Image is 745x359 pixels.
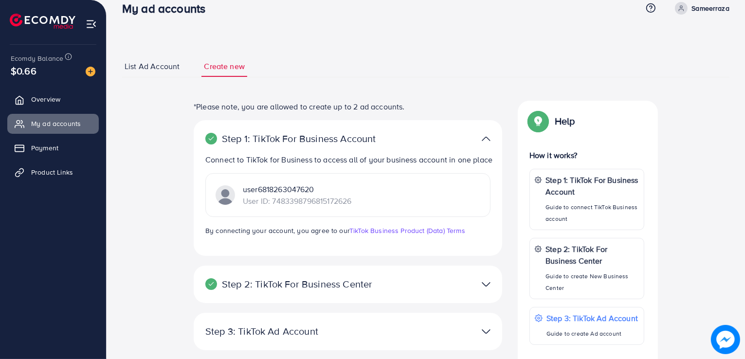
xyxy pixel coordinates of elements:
a: Product Links [7,162,99,182]
p: Connect to TikTok for Business to access all of your business account in one place [205,154,494,165]
a: TikTok Business Product (Data) Terms [349,226,465,235]
span: Payment [31,143,58,153]
span: $0.66 [11,64,36,78]
p: *Please note, you are allowed to create up to 2 ad accounts. [194,101,502,112]
img: TikTok partner [482,277,491,291]
img: TikTok partner [482,324,491,339]
p: Sameerraza [691,2,729,14]
img: image [711,325,740,354]
span: My ad accounts [31,119,81,128]
img: Popup guide [529,112,547,130]
p: Step 3: TikTok Ad Account [546,312,638,324]
span: Ecomdy Balance [11,54,63,63]
span: List Ad Account [125,61,180,72]
p: Step 2: TikTok For Business Center [545,243,639,267]
span: Create new [204,61,245,72]
p: user6818263047620 [243,183,351,195]
img: TikTok partner [216,185,235,205]
img: TikTok partner [482,132,491,146]
img: image [86,67,95,76]
p: Step 1: TikTok For Business Account [545,174,639,197]
a: Sameerraza [671,2,729,15]
a: Overview [7,90,99,109]
p: Step 1: TikTok For Business Account [205,133,390,144]
p: Help [555,115,575,127]
p: Step 3: TikTok Ad Account [205,325,390,337]
img: menu [86,18,97,30]
p: Guide to create New Business Center [545,270,639,294]
p: User ID: 7483398796815172626 [243,195,351,207]
p: How it works? [529,149,644,161]
p: Step 2: TikTok For Business Center [205,278,390,290]
a: My ad accounts [7,114,99,133]
p: Guide to connect TikTok Business account [545,201,639,225]
p: Guide to create Ad account [546,328,638,340]
span: Product Links [31,167,73,177]
img: logo [10,14,75,29]
a: Payment [7,138,99,158]
h3: My ad accounts [122,1,213,16]
p: By connecting your account, you agree to our [205,225,491,236]
span: Overview [31,94,60,104]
